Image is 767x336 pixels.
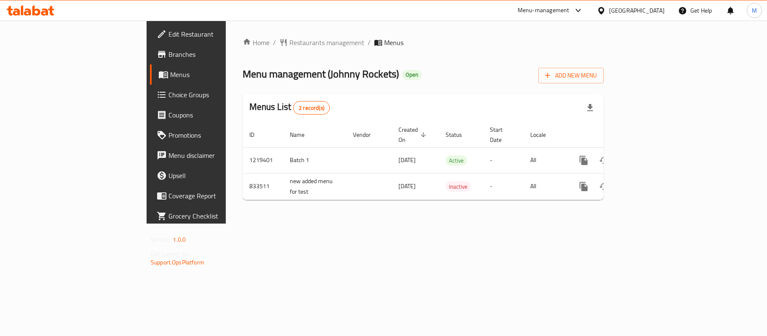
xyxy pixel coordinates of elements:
[283,173,346,200] td: new added menu for test
[249,101,330,115] h2: Menus List
[609,6,665,15] div: [GEOGRAPHIC_DATA]
[483,173,524,200] td: -
[150,24,275,44] a: Edit Restaurant
[168,90,268,100] span: Choice Groups
[490,125,513,145] span: Start Date
[402,71,422,78] span: Open
[530,130,557,140] span: Locale
[290,130,315,140] span: Name
[398,181,416,192] span: [DATE]
[384,37,404,48] span: Menus
[524,173,567,200] td: All
[446,182,471,192] span: Inactive
[168,110,268,120] span: Coupons
[170,69,268,80] span: Menus
[293,101,330,115] div: Total records count
[294,104,329,112] span: 2 record(s)
[150,145,275,165] a: Menu disclaimer
[580,98,600,118] div: Export file
[151,248,190,259] span: Get support on:
[249,130,265,140] span: ID
[483,147,524,173] td: -
[243,64,399,83] span: Menu management ( Johnny Rockets )
[150,186,275,206] a: Coverage Report
[368,37,371,48] li: /
[150,85,275,105] a: Choice Groups
[168,191,268,201] span: Coverage Report
[594,150,614,171] button: Change Status
[574,176,594,197] button: more
[168,29,268,39] span: Edit Restaurant
[752,6,757,15] span: M
[150,206,275,226] a: Grocery Checklist
[594,176,614,197] button: Change Status
[538,68,604,83] button: Add New Menu
[168,150,268,160] span: Menu disclaimer
[168,171,268,181] span: Upsell
[398,125,429,145] span: Created On
[168,211,268,221] span: Grocery Checklist
[168,49,268,59] span: Branches
[168,130,268,140] span: Promotions
[150,125,275,145] a: Promotions
[446,156,467,165] span: Active
[289,37,364,48] span: Restaurants management
[150,105,275,125] a: Coupons
[151,257,204,268] a: Support.OpsPlatform
[353,130,382,140] span: Vendor
[446,155,467,165] div: Active
[567,122,661,148] th: Actions
[398,155,416,165] span: [DATE]
[545,70,597,81] span: Add New Menu
[173,234,186,245] span: 1.0.0
[151,234,171,245] span: Version:
[518,5,569,16] div: Menu-management
[524,147,567,173] td: All
[150,44,275,64] a: Branches
[243,122,661,200] table: enhanced table
[446,130,473,140] span: Status
[574,150,594,171] button: more
[150,64,275,85] a: Menus
[150,165,275,186] a: Upsell
[283,147,346,173] td: Batch 1
[402,70,422,80] div: Open
[279,37,364,48] a: Restaurants management
[243,37,604,48] nav: breadcrumb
